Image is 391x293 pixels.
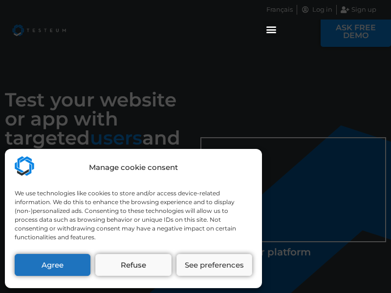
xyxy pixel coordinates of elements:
[95,254,171,276] button: Refuse
[176,254,252,276] button: See preferences
[89,162,178,173] div: Manage cookie consent
[263,21,280,37] div: Menu Toggle
[15,254,90,276] button: Agree
[15,189,251,242] div: We use technologies like cookies to store and/or access device-related information. We do this to...
[15,156,34,176] img: Testeum.com - Application crowdtesting platform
